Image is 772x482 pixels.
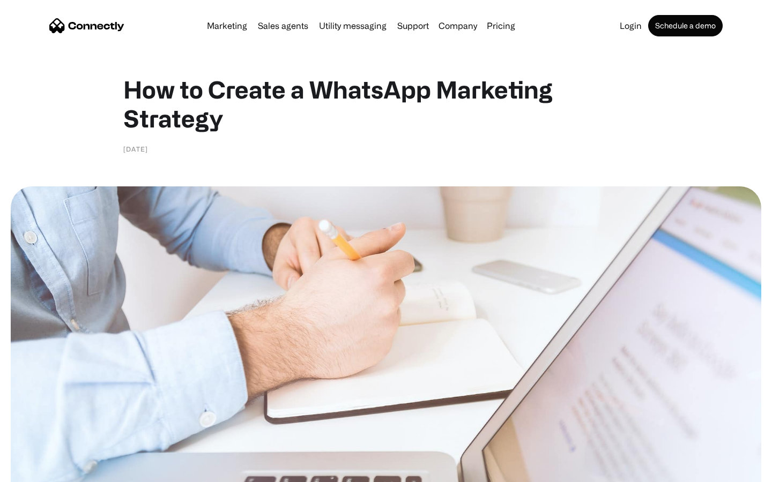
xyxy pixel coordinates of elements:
a: Utility messaging [315,21,391,30]
a: Pricing [482,21,519,30]
a: Sales agents [254,21,313,30]
aside: Language selected: English [11,463,64,478]
h1: How to Create a WhatsApp Marketing Strategy [123,75,649,133]
div: Company [439,18,477,33]
a: Login [615,21,646,30]
a: Schedule a demo [648,15,723,36]
a: Marketing [203,21,251,30]
a: Support [393,21,433,30]
div: [DATE] [123,144,148,154]
ul: Language list [21,463,64,478]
